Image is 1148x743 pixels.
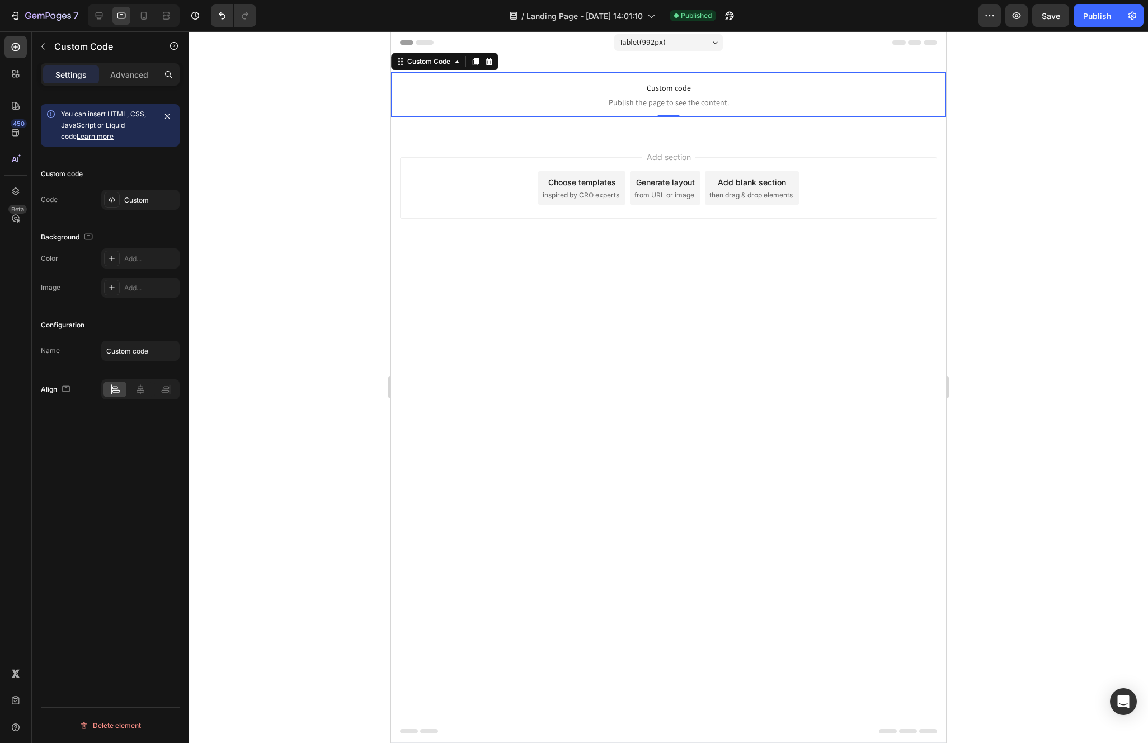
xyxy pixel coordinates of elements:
span: You can insert HTML, CSS, JavaScript or Liquid code [61,110,146,140]
span: Save [1042,11,1060,21]
div: Name [41,346,60,356]
p: Custom Code [54,40,149,53]
div: Color [41,253,58,264]
div: Delete element [79,719,141,732]
button: 7 [4,4,83,27]
span: / [521,10,524,22]
div: Open Intercom Messenger [1110,688,1137,715]
div: Image [41,283,60,293]
div: Custom code [41,169,83,179]
div: 450 [11,119,27,128]
div: Beta [8,205,27,214]
p: 7 [73,9,78,22]
div: Add... [124,283,177,293]
p: Advanced [110,69,148,81]
span: Landing Page - [DATE] 14:01:10 [526,10,643,22]
div: Align [41,382,73,397]
div: Add... [124,254,177,264]
div: Custom [124,195,177,205]
div: Publish [1083,10,1111,22]
button: Save [1032,4,1069,27]
a: Learn more [77,132,114,140]
div: Background [41,230,95,245]
p: Settings [55,69,87,81]
button: Delete element [41,717,180,735]
div: Configuration [41,320,84,330]
span: Published [681,11,712,21]
div: Undo/Redo [211,4,256,27]
div: Code [41,195,58,205]
iframe: Design area [391,31,946,743]
button: Publish [1074,4,1121,27]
